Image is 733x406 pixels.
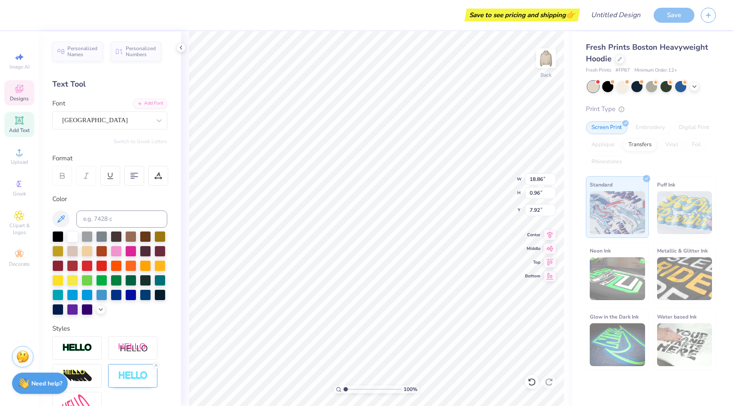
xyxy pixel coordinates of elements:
span: Upload [11,159,28,165]
div: Styles [52,324,167,334]
span: Image AI [9,63,30,70]
span: 100 % [404,385,417,393]
div: Transfers [623,138,657,151]
div: Back [540,71,552,79]
strong: Need help? [31,379,62,388]
div: Text Tool [52,78,167,90]
span: Center [525,232,540,238]
span: Puff Ink [657,180,675,189]
span: Top [525,259,540,265]
img: Water based Ink [657,323,712,366]
span: Personalized Numbers [126,45,156,57]
span: Greek [13,190,26,197]
span: Add Text [9,127,30,134]
span: Decorate [9,261,30,268]
input: e.g. 7428 c [76,211,167,228]
img: Standard [590,191,645,234]
span: Middle [525,246,540,252]
button: Switch to Greek Letters [114,138,167,145]
span: Standard [590,180,612,189]
div: Rhinestones [586,156,627,168]
div: Color [52,194,167,204]
input: Untitled Design [584,6,647,24]
img: Shadow [118,343,148,353]
div: Format [52,153,168,163]
span: Water based Ink [657,312,697,321]
img: Puff Ink [657,191,712,234]
span: Fresh Prints Boston Heavyweight Hoodie [586,42,708,64]
img: Back [537,50,555,67]
label: Font [52,99,65,108]
span: # FP87 [615,67,630,74]
div: Vinyl [660,138,684,151]
span: Bottom [525,273,540,279]
img: Neon Ink [590,257,645,300]
div: Embroidery [630,121,671,134]
span: Glow in the Dark Ink [590,312,639,321]
span: 👉 [566,9,575,20]
div: Applique [586,138,620,151]
img: Metallic & Glitter Ink [657,257,712,300]
div: Save to see pricing and shipping [467,9,578,21]
span: Minimum Order: 12 + [634,67,677,74]
img: Stroke [62,343,92,353]
span: Metallic & Glitter Ink [657,246,708,255]
span: Clipart & logos [4,222,34,236]
div: Digital Print [673,121,715,134]
span: Fresh Prints [586,67,611,74]
img: Glow in the Dark Ink [590,323,645,366]
span: Neon Ink [590,246,611,255]
div: Print Type [586,104,716,114]
img: Negative Space [118,371,148,381]
img: 3d Illusion [62,369,92,383]
div: Screen Print [586,121,627,134]
div: Add Font [133,99,167,108]
div: Foil [686,138,706,151]
span: Personalized Names [67,45,98,57]
span: Designs [10,95,29,102]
